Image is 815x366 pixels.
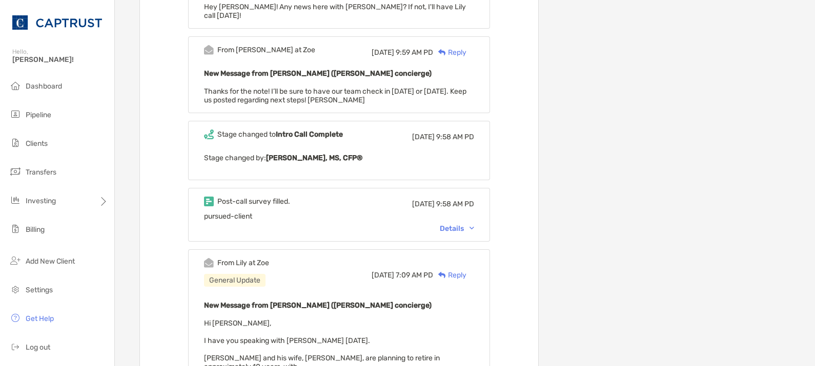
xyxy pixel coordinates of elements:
[204,69,432,78] b: New Message from [PERSON_NAME] ([PERSON_NAME] concierge)
[26,225,45,234] span: Billing
[204,87,466,104] span: Thanks for the note! I’ll be sure to have our team check in [DATE] or [DATE]. Keep us posted rega...
[412,200,435,208] span: [DATE]
[26,343,50,352] span: Log out
[412,133,435,141] span: [DATE]
[396,48,433,57] span: 9:59 AM PD
[9,283,22,295] img: settings icon
[438,272,446,278] img: Reply icon
[26,139,48,148] span: Clients
[204,212,252,221] span: pursued-client
[204,45,214,55] img: Event icon
[438,49,446,56] img: Reply icon
[396,271,433,279] span: 7:09 AM PD
[204,301,432,310] b: New Message from [PERSON_NAME] ([PERSON_NAME] concierge)
[26,168,56,177] span: Transfers
[266,154,362,162] b: [PERSON_NAME], MS, CFP®
[217,259,269,267] div: From Lily at Zoe
[9,312,22,324] img: get-help icon
[9,340,22,353] img: logout icon
[26,314,54,323] span: Get Help
[276,130,343,139] b: Intro Call Complete
[26,82,62,91] span: Dashboard
[9,79,22,92] img: dashboard icon
[217,130,343,139] div: Stage changed to
[436,133,474,141] span: 9:58 AM PD
[204,130,214,139] img: Event icon
[9,108,22,120] img: pipeline icon
[204,197,214,206] img: Event icon
[26,257,75,266] span: Add New Client
[26,111,51,119] span: Pipeline
[12,4,102,41] img: CAPTRUST Logo
[470,227,474,230] img: Chevron icon
[12,55,108,64] span: [PERSON_NAME]!
[9,223,22,235] img: billing icon
[436,200,474,208] span: 9:58 AM PD
[217,197,290,206] div: Post-call survey filled.
[372,271,394,279] span: [DATE]
[204,3,466,20] span: Hey [PERSON_NAME]! Any news here with [PERSON_NAME]? If not, I'll have Lily call [DATE]!
[9,254,22,267] img: add_new_client icon
[217,46,315,54] div: From [PERSON_NAME] at Zoe
[26,197,56,205] span: Investing
[372,48,394,57] span: [DATE]
[26,286,53,294] span: Settings
[433,270,466,281] div: Reply
[440,224,474,233] div: Details
[204,152,474,164] p: Stage changed by:
[9,194,22,206] img: investing icon
[9,137,22,149] img: clients icon
[9,165,22,178] img: transfers icon
[433,47,466,58] div: Reply
[204,258,214,268] img: Event icon
[204,274,266,287] div: General Update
